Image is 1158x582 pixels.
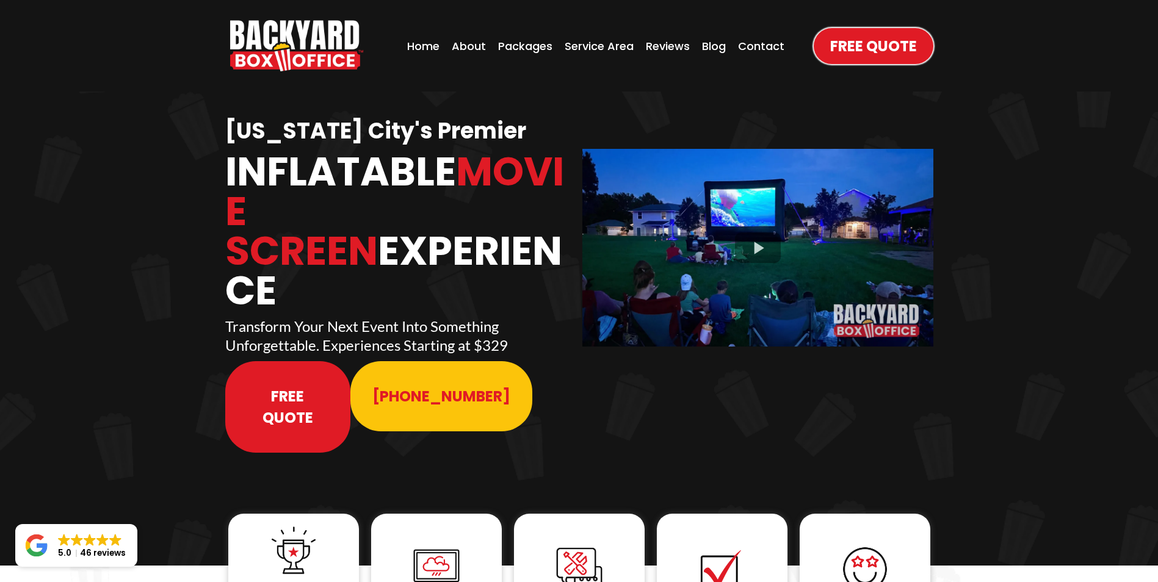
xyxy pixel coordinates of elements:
[448,34,490,58] a: About
[247,386,329,428] span: Free Quote
[350,361,532,431] a: 913-214-1202
[230,20,363,71] img: Backyard Box Office
[225,144,564,279] span: Movie Screen
[830,35,917,57] span: Free Quote
[698,34,729,58] a: Blog
[642,34,693,58] a: Reviews
[225,317,576,354] p: Transform Your Next Event Into Something Unforgettable. Experiences Starting at $329
[225,152,576,311] h1: Inflatable Experience
[403,34,443,58] a: Home
[734,34,788,58] a: Contact
[230,20,363,71] a: https://www.backyardboxoffice.com
[15,524,137,567] a: Close GoogleGoogleGoogleGoogleGoogle 5.046 reviews
[372,386,510,407] span: [PHONE_NUMBER]
[814,28,933,64] a: Free Quote
[561,34,637,58] a: Service Area
[225,361,351,453] a: Free Quote
[225,117,576,146] h1: [US_STATE] City's Premier
[494,34,556,58] a: Packages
